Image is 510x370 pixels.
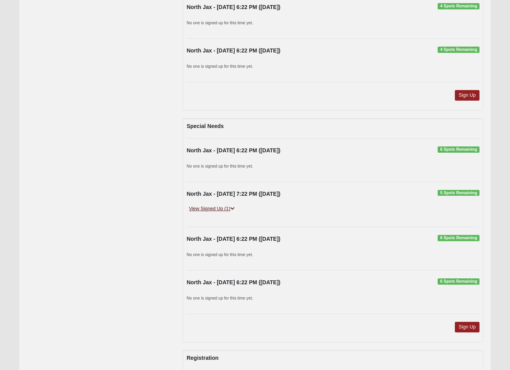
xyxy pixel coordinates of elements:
[187,147,280,153] strong: North Jax - [DATE] 6:22 PM ([DATE])
[187,191,280,197] strong: North Jax - [DATE] 7:22 PM ([DATE])
[187,20,253,25] small: No one is signed up for this time yet.
[438,146,479,153] span: 6 Spots Remaining
[438,235,479,241] span: 6 Spots Remaining
[187,355,219,361] strong: Registration
[187,296,253,300] small: No one is signed up for this time yet.
[455,322,480,332] a: Sign Up
[187,4,280,10] strong: North Jax - [DATE] 6:22 PM ([DATE])
[438,3,479,9] span: 4 Spots Remaining
[187,205,237,213] a: View Signed Up (1)
[187,252,253,257] small: No one is signed up for this time yet.
[187,236,280,242] strong: North Jax - [DATE] 6:22 PM ([DATE])
[455,90,480,101] a: Sign Up
[438,47,479,53] span: 4 Spots Remaining
[187,279,280,285] strong: North Jax - [DATE] 6:22 PM ([DATE])
[187,164,253,168] small: No one is signed up for this time yet.
[187,64,253,69] small: No one is signed up for this time yet.
[438,278,479,285] span: 6 Spots Remaining
[187,47,280,54] strong: North Jax - [DATE] 6:22 PM ([DATE])
[187,123,224,129] strong: Special Needs
[438,190,479,196] span: 5 Spots Remaining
